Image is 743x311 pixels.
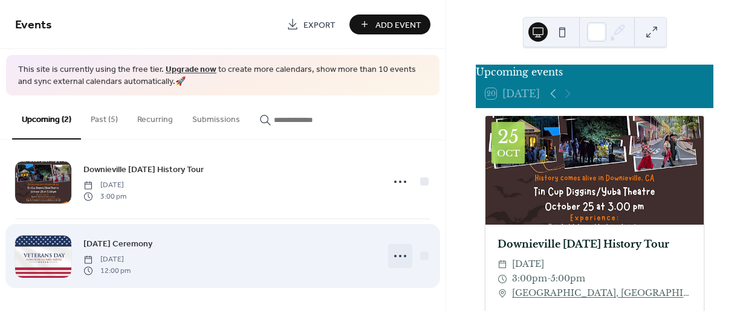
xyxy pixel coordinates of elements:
span: Downieville [DATE] History Tour [83,164,204,176]
div: 25 [498,128,519,146]
a: [DATE] Ceremony [83,237,152,251]
div: Upcoming events [476,65,713,79]
span: This site is currently using the free tier. to create more calendars, show more than 10 events an... [18,64,427,88]
div: ​ [498,286,507,301]
div: ​ [498,257,507,272]
button: Upcoming (2) [12,95,81,139]
div: Downieville [DATE] History Tour [485,237,704,251]
span: - [547,272,551,286]
span: [DATE] [83,180,126,191]
span: Add Event [375,19,421,31]
a: Upgrade now [166,62,216,78]
a: Export [277,14,345,34]
button: Submissions [183,95,250,138]
span: [DATE] [512,257,544,272]
button: Past (5) [81,95,128,138]
span: 12:00 pm [83,265,131,276]
span: Export [303,19,336,31]
span: 3:00 pm [83,191,126,202]
button: Add Event [349,14,430,34]
span: 3:00pm [512,272,547,286]
button: Recurring [128,95,183,138]
a: Downieville [DATE] History Tour [83,162,204,176]
span: [DATE] [83,254,131,265]
a: [GEOGRAPHIC_DATA], [GEOGRAPHIC_DATA] [512,286,692,301]
span: [DATE] Ceremony [83,238,152,251]
span: 5:00pm [551,272,585,286]
div: Oct [497,149,520,158]
span: Events [15,13,52,37]
div: ​ [498,272,507,286]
